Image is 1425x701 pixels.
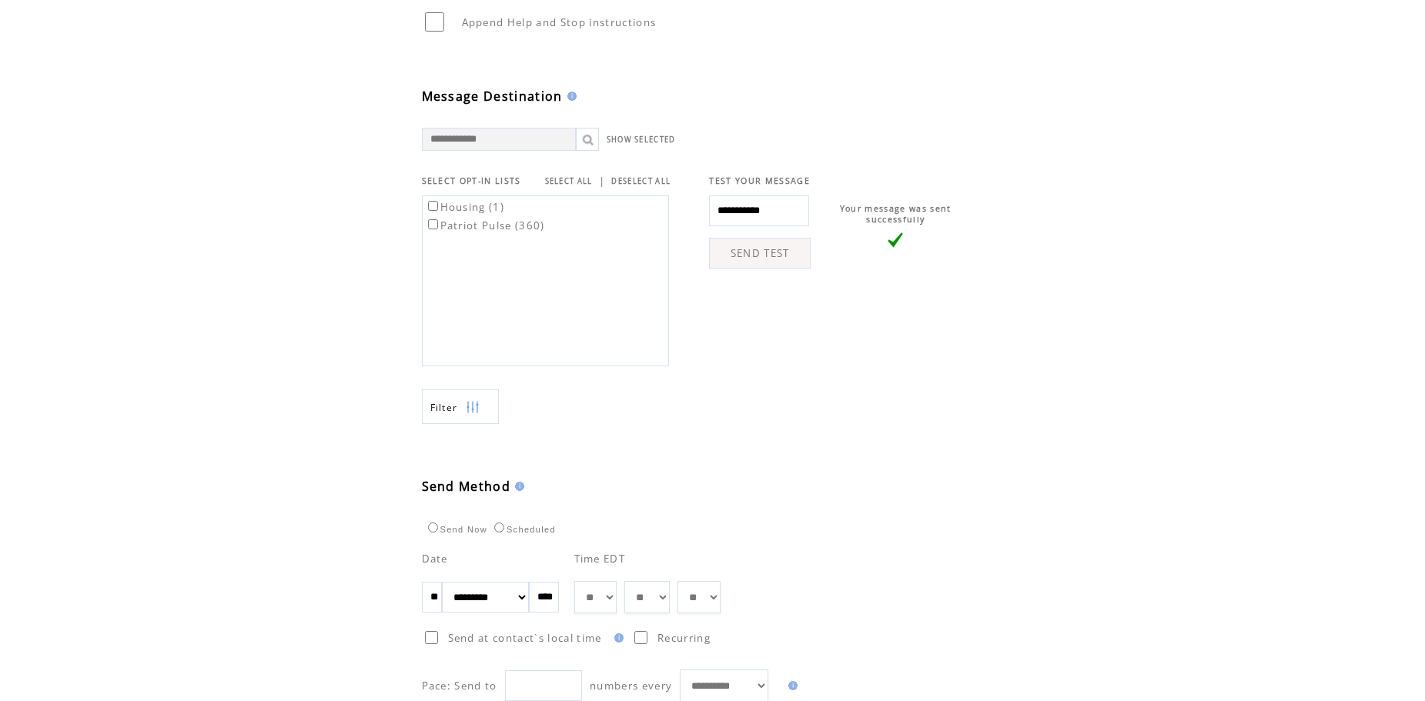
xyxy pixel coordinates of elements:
[709,238,811,269] a: SEND TEST
[494,522,504,532] input: Scheduled
[545,176,593,186] a: SELECT ALL
[590,679,672,693] span: numbers every
[448,631,602,645] span: Send at contact`s local time
[422,552,448,566] span: Date
[422,389,499,424] a: Filter
[607,135,676,145] a: SHOW SELECTED
[510,482,524,491] img: help.gif
[428,201,438,211] input: Housing (1)
[422,478,511,495] span: Send Method
[784,681,798,690] img: help.gif
[430,401,458,414] span: Show filters
[574,552,626,566] span: Time EDT
[709,175,810,186] span: TEST YOUR MESSAGE
[428,522,438,532] input: Send Now
[611,176,671,186] a: DESELECT ALL
[840,203,952,225] span: Your message was sent successfully
[466,390,480,425] img: filters.png
[490,525,556,534] label: Scheduled
[610,633,624,643] img: help.gif
[422,88,563,105] span: Message Destination
[563,92,577,101] img: help.gif
[599,174,605,188] span: |
[428,219,438,229] input: Patriot Pulse (360)
[888,232,903,248] img: vLarge.png
[425,219,545,232] label: Patriot Pulse (360)
[425,200,505,214] label: Housing (1)
[462,15,657,29] span: Append Help and Stop instructions
[657,631,711,645] span: Recurring
[422,175,521,186] span: SELECT OPT-IN LISTS
[422,679,497,693] span: Pace: Send to
[424,525,487,534] label: Send Now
